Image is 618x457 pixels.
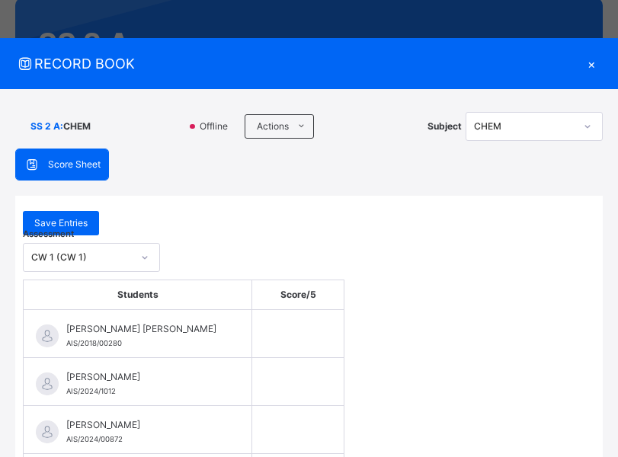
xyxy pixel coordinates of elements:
[66,387,116,395] span: AIS/2024/1012
[36,372,59,395] img: default.svg
[34,216,88,230] span: Save Entries
[580,53,603,74] div: ×
[15,53,580,74] span: RECORD BOOK
[66,435,123,443] span: AIS/2024/00872
[474,120,575,133] div: CHEM
[48,158,101,171] span: Score Sheet
[36,324,59,347] img: default.svg
[257,120,289,133] span: Actions
[117,289,159,300] span: Students
[63,120,91,133] span: CHEM
[66,339,122,347] span: AIS/2018/00280
[30,120,63,133] span: SS 2 A :
[66,322,216,336] span: [PERSON_NAME] [PERSON_NAME]
[306,289,316,300] span: / 5
[23,228,74,241] span: Assessment
[66,418,216,432] span: [PERSON_NAME]
[252,280,344,310] th: Score
[66,370,216,384] span: [PERSON_NAME]
[31,251,132,264] div: CW 1 (CW 1)
[427,120,462,133] span: Subject
[198,120,237,133] span: Offline
[36,420,59,443] img: default.svg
